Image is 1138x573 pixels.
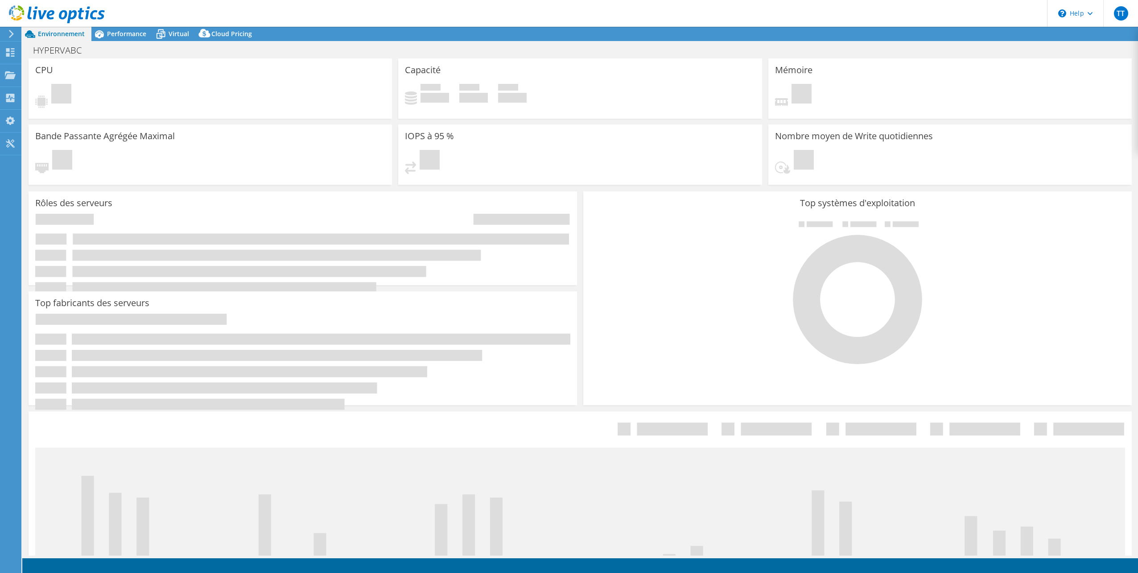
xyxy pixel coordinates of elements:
[51,84,71,106] span: En attente
[421,93,449,103] h4: 0 Gio
[211,29,252,38] span: Cloud Pricing
[459,84,479,93] span: Espace libre
[1058,9,1066,17] svg: \n
[38,29,85,38] span: Environnement
[498,93,527,103] h4: 0 Gio
[35,298,149,308] h3: Top fabricants des serveurs
[420,150,440,172] span: En attente
[775,65,812,75] h3: Mémoire
[107,29,146,38] span: Performance
[35,131,175,141] h3: Bande Passante Agrégée Maximal
[794,150,814,172] span: En attente
[405,65,441,75] h3: Capacité
[421,84,441,93] span: Utilisé
[1114,6,1128,21] span: TT
[590,198,1125,208] h3: Top systèmes d'exploitation
[35,198,112,208] h3: Rôles des serveurs
[459,93,488,103] h4: 0 Gio
[775,131,933,141] h3: Nombre moyen de Write quotidiennes
[35,65,53,75] h3: CPU
[29,46,95,55] h1: HYPERVABC
[169,29,189,38] span: Virtual
[498,84,518,93] span: Total
[52,150,72,172] span: En attente
[405,131,454,141] h3: IOPS à 95 %
[792,84,812,106] span: En attente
